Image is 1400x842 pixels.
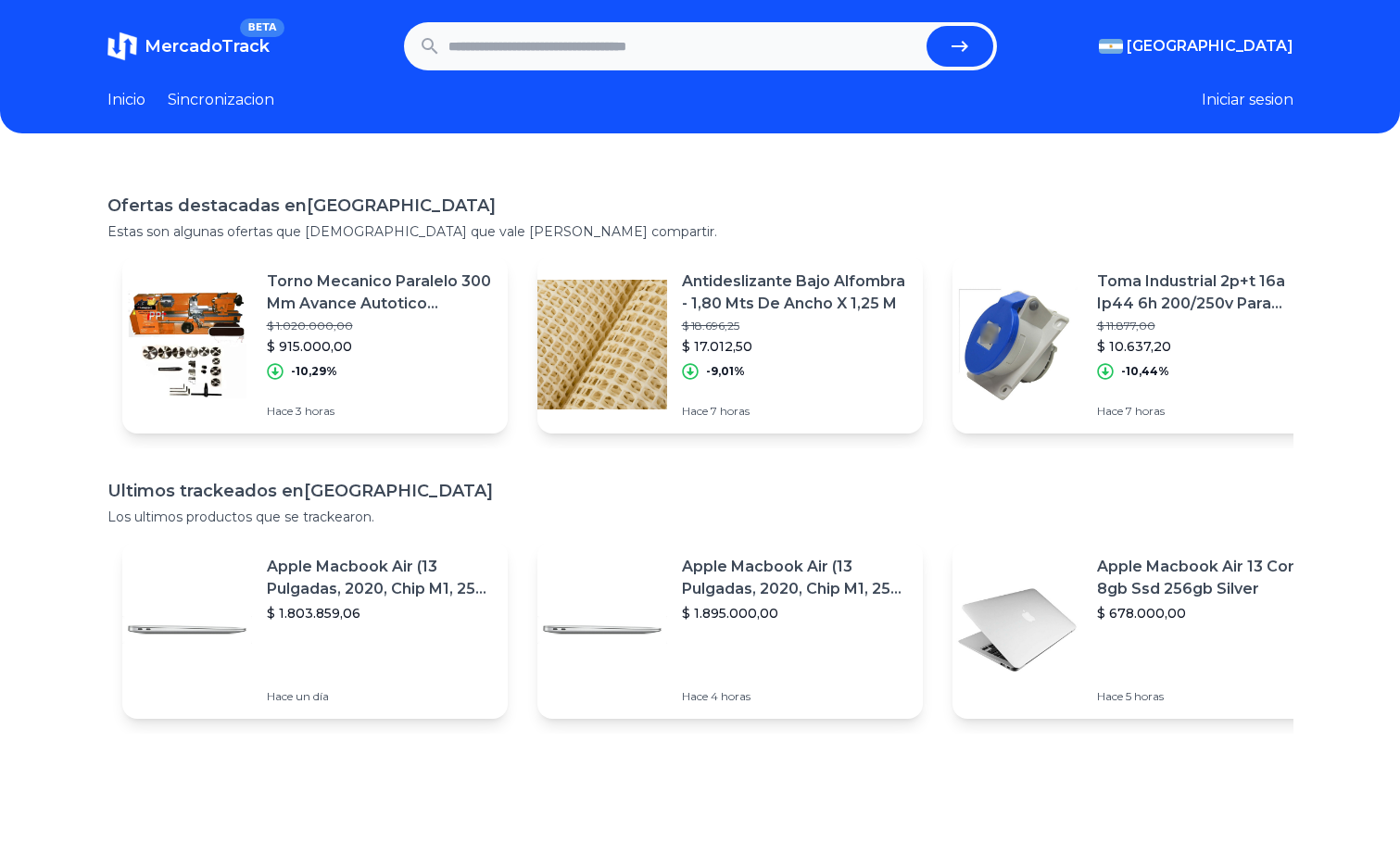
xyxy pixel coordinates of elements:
p: Hace 7 horas [682,404,908,419]
a: Featured imageTorno Mecanico Paralelo 300 Mm Avance Autotico Talleres Ppi$ 1.020.000,00$ 915.000,... [122,256,508,434]
img: Featured image [537,565,667,695]
p: Los ultimos productos que se trackearon. [107,508,1293,526]
a: Featured imageApple Macbook Air 13 Core I5 8gb Ssd 256gb Silver$ 678.000,00Hace 5 horas [952,541,1338,719]
p: $ 10.637,20 [1097,337,1323,356]
p: Hace un día [267,689,493,704]
a: Inicio [107,89,145,111]
p: $ 915.000,00 [267,337,493,356]
span: MercadoTrack [145,36,270,57]
p: Apple Macbook Air (13 Pulgadas, 2020, Chip M1, 256 Gb De Ssd, 8 Gb De Ram) - Plata [682,556,908,600]
a: MercadoTrackBETA [107,31,270,61]
p: $ 678.000,00 [1097,604,1323,622]
img: Featured image [952,280,1082,409]
img: Featured image [122,280,252,409]
p: $ 1.895.000,00 [682,604,908,622]
p: Apple Macbook Air 13 Core I5 8gb Ssd 256gb Silver [1097,556,1323,600]
p: Apple Macbook Air (13 Pulgadas, 2020, Chip M1, 256 Gb De Ssd, 8 Gb De Ram) - Plata [267,556,493,600]
a: Featured imageToma Industrial 2p+t 16a Ip44 6h 200/250v Para Embutir$ 11.877,00$ 10.637,20-10,44%... [952,256,1338,434]
span: [GEOGRAPHIC_DATA] [1127,35,1293,57]
p: $ 1.020.000,00 [267,319,493,333]
p: -9,01% [706,364,745,379]
img: Featured image [952,565,1082,695]
a: Featured imageApple Macbook Air (13 Pulgadas, 2020, Chip M1, 256 Gb De Ssd, 8 Gb De Ram) - Plata$... [122,541,508,719]
img: Featured image [537,280,667,409]
p: Torno Mecanico Paralelo 300 Mm Avance Autotico Talleres Ppi [267,270,493,315]
h1: Ofertas destacadas en [GEOGRAPHIC_DATA] [107,193,1293,219]
p: -10,29% [291,364,337,379]
button: Iniciar sesion [1202,89,1293,111]
p: -10,44% [1121,364,1169,379]
a: Featured imageApple Macbook Air (13 Pulgadas, 2020, Chip M1, 256 Gb De Ssd, 8 Gb De Ram) - Plata$... [537,541,923,719]
p: $ 18.696,25 [682,319,908,333]
p: Antideslizante Bajo Alfombra - 1,80 Mts De Ancho X 1,25 M [682,270,908,315]
p: Hace 4 horas [682,689,908,704]
img: MercadoTrack [107,31,137,61]
p: $ 1.803.859,06 [267,604,493,622]
p: $ 17.012,50 [682,337,908,356]
p: Estas son algunas ofertas que [DEMOGRAPHIC_DATA] que vale [PERSON_NAME] compartir. [107,222,1293,241]
a: Sincronizacion [168,89,274,111]
p: Hace 7 horas [1097,404,1323,419]
h1: Ultimos trackeados en [GEOGRAPHIC_DATA] [107,478,1293,504]
img: Featured image [122,565,252,695]
span: BETA [240,19,284,37]
p: Hace 5 horas [1097,689,1323,704]
a: Featured imageAntideslizante Bajo Alfombra - 1,80 Mts De Ancho X 1,25 M$ 18.696,25$ 17.012,50-9,0... [537,256,923,434]
p: Hace 3 horas [267,404,493,419]
img: Argentina [1099,39,1123,54]
button: [GEOGRAPHIC_DATA] [1099,35,1293,57]
p: $ 11.877,00 [1097,319,1323,333]
p: Toma Industrial 2p+t 16a Ip44 6h 200/250v Para Embutir [1097,270,1323,315]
